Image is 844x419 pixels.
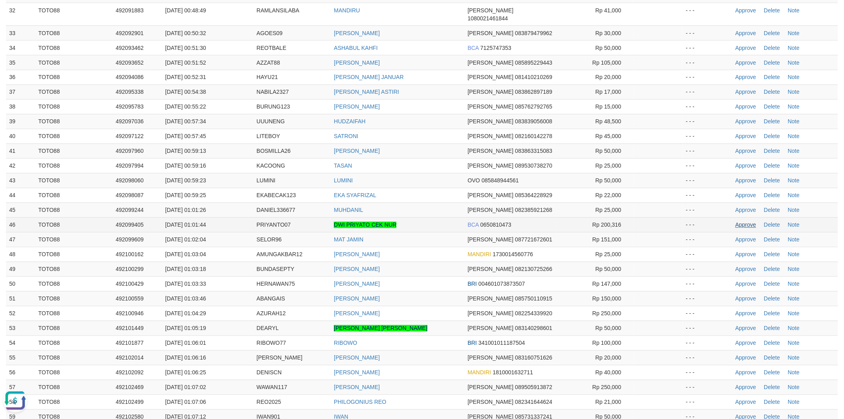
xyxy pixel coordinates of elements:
[334,7,360,14] a: MANDIRU
[515,74,552,81] span: Copy 081410210269 to clipboard
[334,310,380,317] a: [PERSON_NAME]
[256,251,302,258] span: AMUNGAKBAR12
[334,104,380,110] a: [PERSON_NAME]
[116,163,144,169] span: 492097994
[165,281,206,287] span: [DATE] 01:03:33
[468,119,514,125] span: [PERSON_NAME]
[736,384,756,391] a: Approve
[788,119,800,125] a: Note
[6,85,35,99] td: 37
[736,296,756,302] a: Approve
[515,104,552,110] span: Copy 085762792765 to clipboard
[6,291,35,306] td: 51
[515,266,552,273] span: Copy 082130725266 to clipboard
[116,251,144,258] span: 492100162
[736,133,756,140] a: Approve
[764,384,780,391] a: Delete
[334,59,380,66] a: [PERSON_NAME]
[6,232,35,247] td: 47
[468,222,479,228] span: BCA
[596,266,621,273] span: Rp 50,000
[788,104,800,110] a: Note
[764,30,780,36] a: Delete
[736,325,756,332] a: Approve
[6,173,35,188] td: 43
[788,296,800,302] a: Note
[35,55,112,70] td: TOTO88
[736,399,756,405] a: Approve
[736,222,756,228] a: Approve
[165,104,206,110] span: [DATE] 00:55:22
[468,59,514,66] span: [PERSON_NAME]
[788,207,800,213] a: Note
[468,7,514,14] span: [PERSON_NAME]
[592,296,621,302] span: Rp 150,000
[788,266,800,273] a: Note
[736,74,756,81] a: Approve
[256,207,295,213] span: DANIEL336677
[256,310,286,317] span: AZURAH12
[35,173,112,188] td: TOTO88
[764,45,780,51] a: Delete
[165,45,206,51] span: [DATE] 00:51:30
[165,148,206,154] span: [DATE] 00:59:13
[6,99,35,114] td: 38
[468,310,514,317] span: [PERSON_NAME]
[256,89,289,95] span: NABILA2327
[596,251,621,258] span: Rp 25,000
[468,237,514,243] span: [PERSON_NAME]
[6,217,35,232] td: 46
[3,3,27,27] button: Open LiveChat chat widget
[683,217,732,232] td: - - -
[736,104,756,110] a: Approve
[764,89,780,95] a: Delete
[468,104,514,110] span: [PERSON_NAME]
[468,74,514,81] span: [PERSON_NAME]
[35,277,112,291] td: TOTO88
[764,340,780,346] a: Delete
[6,247,35,262] td: 48
[35,3,112,26] td: TOTO88
[788,133,800,140] a: Note
[6,114,35,129] td: 39
[334,30,380,36] a: [PERSON_NAME]
[596,89,621,95] span: Rp 17,000
[596,45,621,51] span: Rp 50,000
[468,266,514,273] span: [PERSON_NAME]
[764,281,780,287] a: Delete
[35,158,112,173] td: TOTO88
[764,192,780,199] a: Delete
[6,129,35,144] td: 40
[764,296,780,302] a: Delete
[736,7,756,14] a: Approve
[596,178,621,184] span: Rp 50,000
[116,148,144,154] span: 492097960
[493,251,533,258] span: Copy 1730014560776 to clipboard
[468,133,514,140] span: [PERSON_NAME]
[334,384,380,391] a: [PERSON_NAME]
[165,89,206,95] span: [DATE] 00:54:38
[764,163,780,169] a: Delete
[764,7,780,14] a: Delete
[116,74,144,81] span: 492094086
[468,148,514,154] span: [PERSON_NAME]
[256,30,282,36] span: AGOES09
[515,192,552,199] span: Copy 085364228929 to clipboard
[764,119,780,125] a: Delete
[256,266,294,273] span: BUNDASEPTY
[764,237,780,243] a: Delete
[6,158,35,173] td: 42
[736,340,756,346] a: Approve
[334,266,380,273] a: [PERSON_NAME]
[764,266,780,273] a: Delete
[468,207,514,213] span: [PERSON_NAME]
[736,310,756,317] a: Approve
[35,40,112,55] td: TOTO88
[764,251,780,258] a: Delete
[736,281,756,287] a: Approve
[165,222,206,228] span: [DATE] 01:01:44
[165,266,206,273] span: [DATE] 01:03:18
[515,59,552,66] span: Copy 085895229443 to clipboard
[35,114,112,129] td: TOTO88
[596,104,621,110] span: Rp 15,000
